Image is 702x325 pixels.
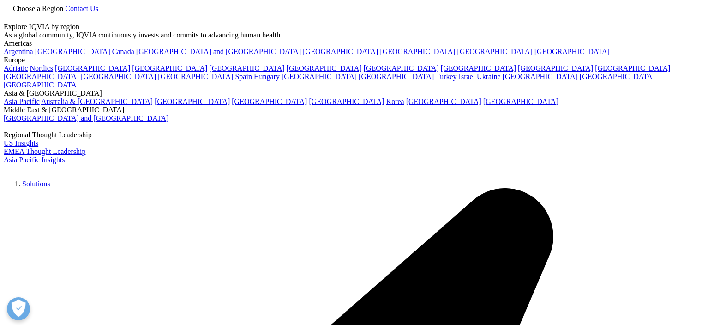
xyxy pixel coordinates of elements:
a: [GEOGRAPHIC_DATA] [232,98,307,105]
a: Turkey [436,73,457,80]
a: Asia Pacific Insights [4,156,65,164]
a: [GEOGRAPHIC_DATA] [158,73,233,80]
a: [GEOGRAPHIC_DATA] [303,48,378,55]
a: Canada [112,48,134,55]
a: [GEOGRAPHIC_DATA] [595,64,670,72]
a: [GEOGRAPHIC_DATA] [35,48,110,55]
a: [GEOGRAPHIC_DATA] [359,73,434,80]
a: Australia & [GEOGRAPHIC_DATA] [41,98,153,105]
a: [GEOGRAPHIC_DATA] [406,98,481,105]
a: Hungary [254,73,280,80]
a: Adriatic [4,64,28,72]
a: [GEOGRAPHIC_DATA] [132,64,207,72]
div: Europe [4,56,698,64]
a: [GEOGRAPHIC_DATA] [518,64,593,72]
a: [GEOGRAPHIC_DATA] [81,73,156,80]
a: US Insights [4,139,38,147]
a: [GEOGRAPHIC_DATA] [380,48,455,55]
div: Asia & [GEOGRAPHIC_DATA] [4,89,698,98]
a: [GEOGRAPHIC_DATA] and [GEOGRAPHIC_DATA] [136,48,301,55]
a: [GEOGRAPHIC_DATA] [55,64,130,72]
a: Ukraine [477,73,501,80]
a: [GEOGRAPHIC_DATA] [441,64,516,72]
div: Americas [4,39,698,48]
a: [GEOGRAPHIC_DATA] [309,98,384,105]
a: Contact Us [65,5,98,12]
a: [GEOGRAPHIC_DATA] [503,73,578,80]
a: Argentina [4,48,33,55]
a: [GEOGRAPHIC_DATA] [4,81,79,89]
a: Solutions [22,180,50,188]
div: Explore IQVIA by region [4,23,698,31]
span: Choose a Region [13,5,63,12]
a: [GEOGRAPHIC_DATA] [4,73,79,80]
a: [GEOGRAPHIC_DATA] [155,98,230,105]
div: Middle East & [GEOGRAPHIC_DATA] [4,106,698,114]
a: Asia Pacific [4,98,40,105]
a: [GEOGRAPHIC_DATA] [282,73,357,80]
a: [GEOGRAPHIC_DATA] [580,73,655,80]
a: EMEA Thought Leadership [4,147,85,155]
a: Nordics [30,64,53,72]
a: [GEOGRAPHIC_DATA] and [GEOGRAPHIC_DATA] [4,114,168,122]
div: Regional Thought Leadership [4,131,698,139]
a: [GEOGRAPHIC_DATA] [534,48,610,55]
a: Korea [386,98,404,105]
button: Abrir preferencias [7,297,30,320]
a: Spain [235,73,252,80]
a: Israel [459,73,475,80]
a: [GEOGRAPHIC_DATA] [287,64,362,72]
div: As a global community, IQVIA continuously invests and commits to advancing human health. [4,31,698,39]
a: [GEOGRAPHIC_DATA] [483,98,558,105]
a: [GEOGRAPHIC_DATA] [457,48,533,55]
a: [GEOGRAPHIC_DATA] [209,64,284,72]
a: [GEOGRAPHIC_DATA] [364,64,439,72]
